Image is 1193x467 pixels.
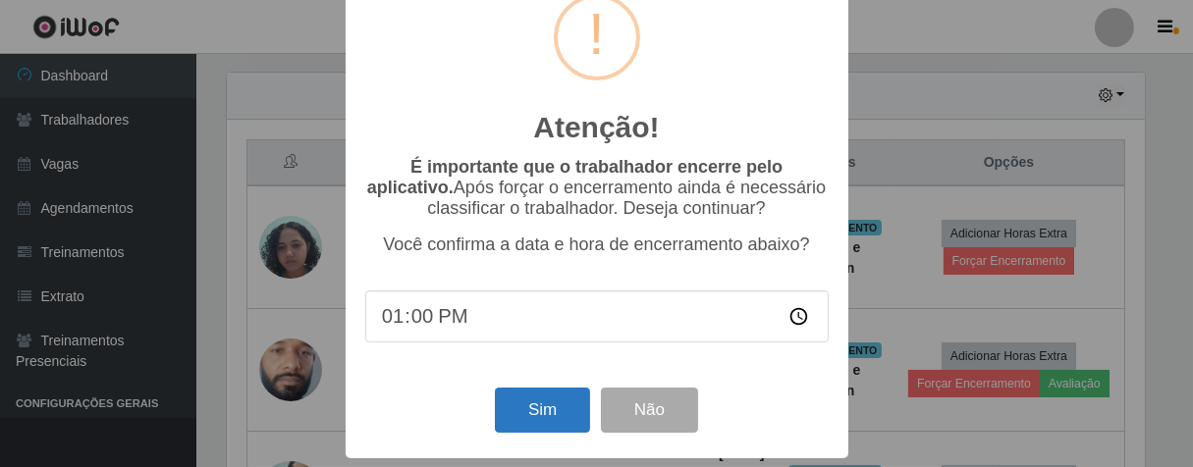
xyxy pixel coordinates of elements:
p: Você confirma a data e hora de encerramento abaixo? [365,234,829,255]
button: Não [601,388,698,434]
h2: Atenção! [533,110,659,145]
button: Sim [495,388,590,434]
p: Após forçar o encerramento ainda é necessário classificar o trabalhador. Deseja continuar? [365,157,829,219]
b: É importante que o trabalhador encerre pelo aplicativo. [367,157,783,197]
